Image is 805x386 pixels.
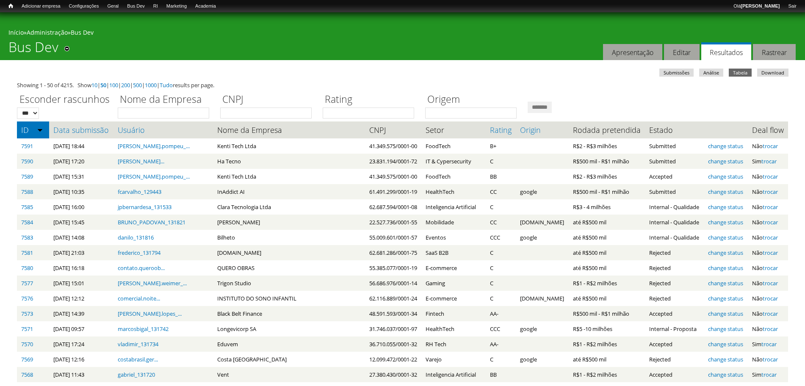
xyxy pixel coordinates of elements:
[421,121,486,138] th: Setor
[748,352,788,367] td: Não
[118,356,158,363] a: costabrasil.ger...
[645,230,704,245] td: Internal - Qualidade
[516,215,569,230] td: [DOMAIN_NAME]
[761,157,777,165] a: trocar
[763,295,778,302] a: trocar
[21,340,33,348] a: 7570
[421,215,486,230] td: Mobilidade
[569,352,645,367] td: até R$500 mil
[486,169,516,184] td: BB
[645,352,704,367] td: Rejected
[213,306,365,321] td: Black Belt Finance
[748,276,788,291] td: Não
[21,157,33,165] a: 7590
[118,203,172,211] a: jpbernardesa_131533
[708,234,743,241] a: change status
[748,245,788,260] td: Não
[21,279,33,287] a: 7577
[365,276,422,291] td: 56.686.976/0001-14
[699,69,723,77] a: Análise
[160,81,173,89] a: Tudo
[118,218,185,226] a: BRUNO_PADOVAN_131821
[708,218,743,226] a: change status
[21,188,33,196] a: 7588
[213,367,365,382] td: Vent
[421,276,486,291] td: Gaming
[569,306,645,321] td: R$500 mil - R$1 milhão
[761,371,777,378] a: trocar
[520,126,564,134] a: Origin
[49,336,113,352] td: [DATE] 17:24
[8,28,24,36] a: Início
[421,367,486,382] td: Inteligencia Artificial
[645,306,704,321] td: Accepted
[365,230,422,245] td: 55.009.601/0001-57
[65,2,103,11] a: Configurações
[748,184,788,199] td: Não
[213,352,365,367] td: Costa [GEOGRAPHIC_DATA]
[569,215,645,230] td: até R$500 mil
[118,92,215,108] label: Nome da Empresa
[49,184,113,199] td: [DATE] 10:35
[191,2,220,11] a: Academia
[748,230,788,245] td: Não
[213,154,365,169] td: Ha Tecno
[118,188,161,196] a: fcarvalho_129443
[486,245,516,260] td: C
[486,321,516,336] td: CCC
[645,154,704,169] td: Submitted
[708,295,743,302] a: change status
[763,356,778,363] a: trocar
[213,276,365,291] td: Trigon Studio
[708,310,743,317] a: change status
[213,321,365,336] td: Longevicorp SA
[365,245,422,260] td: 62.681.286/0001-75
[708,325,743,333] a: change status
[748,169,788,184] td: Não
[21,371,33,378] a: 7568
[516,184,569,199] td: google
[365,121,422,138] th: CNPJ
[21,264,33,272] a: 7580
[49,199,113,215] td: [DATE] 16:00
[4,2,17,10] a: Início
[49,352,113,367] td: [DATE] 12:16
[708,371,743,378] a: change status
[145,81,157,89] a: 1000
[708,173,743,180] a: change status
[569,199,645,215] td: R$3 - 4 milhões
[748,121,788,138] th: Deal flow
[21,142,33,150] a: 7591
[708,356,743,363] a: change status
[21,310,33,317] a: 7573
[365,306,422,321] td: 48.591.593/0001-34
[365,154,422,169] td: 23.831.194/0001-72
[365,291,422,306] td: 62.116.889/0001-24
[421,184,486,199] td: HealthTech
[21,356,33,363] a: 7569
[103,2,123,11] a: Geral
[49,276,113,291] td: [DATE] 15:01
[486,306,516,321] td: AA-
[213,169,365,184] td: Kenti Tech Ltda
[569,245,645,260] td: até R$500 mil
[748,199,788,215] td: Não
[645,121,704,138] th: Estado
[490,126,512,134] a: Rating
[162,2,191,11] a: Marketing
[645,321,704,336] td: Internal - Proposta
[753,44,796,61] a: Rastrear
[486,260,516,276] td: C
[645,184,704,199] td: Submitted
[37,127,43,132] img: ordem crescente
[118,126,209,134] a: Usuário
[213,336,365,352] td: Eduvem
[569,154,645,169] td: R$500 mil - R$1 milhão
[516,321,569,336] td: google
[213,215,365,230] td: [PERSON_NAME]
[421,154,486,169] td: IT & Cypersecurity
[569,321,645,336] td: R$5 -10 milhões
[763,234,778,241] a: trocar
[645,276,704,291] td: Rejected
[664,44,700,61] a: Editar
